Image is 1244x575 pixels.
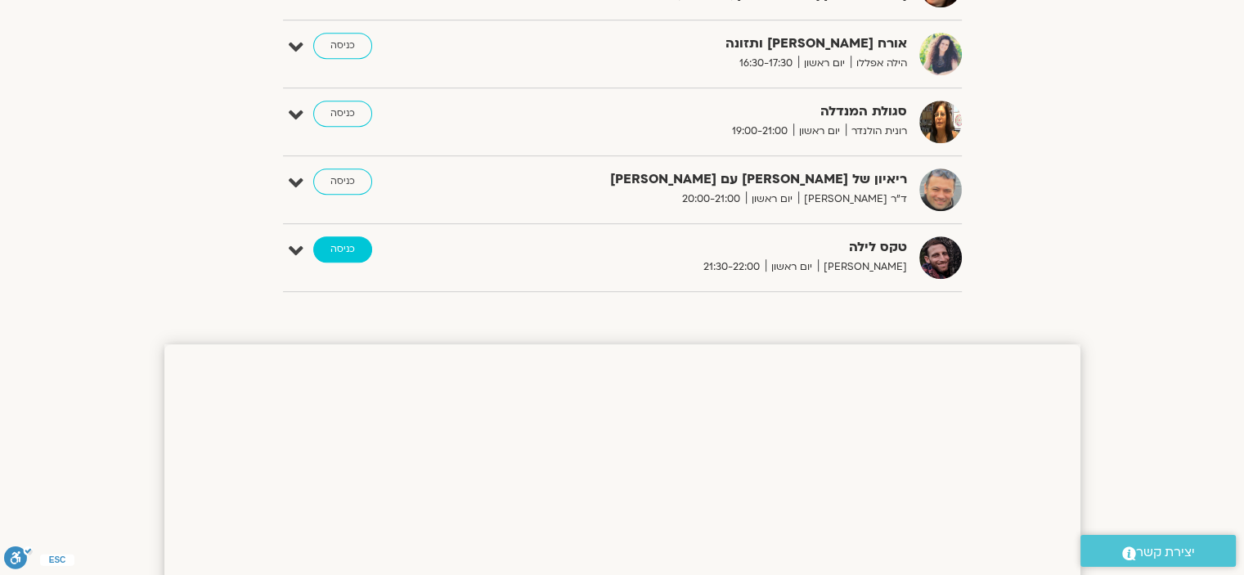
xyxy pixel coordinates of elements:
strong: אורח [PERSON_NAME] ותזונה [506,33,907,55]
span: יום ראשון [793,123,846,140]
span: יום ראשון [746,191,798,208]
span: ד"ר [PERSON_NAME] [798,191,907,208]
span: 20:00-21:00 [676,191,746,208]
span: יום ראשון [766,258,818,276]
span: רונית הולנדר [846,123,907,140]
a: כניסה [313,236,372,263]
strong: טקס לילה [506,236,907,258]
span: הילה אפללו [851,55,907,72]
strong: סגולת המנדלה [506,101,907,123]
span: יום ראשון [798,55,851,72]
strong: ריאיון של [PERSON_NAME] עם [PERSON_NAME] [506,168,907,191]
span: 19:00-21:00 [726,123,793,140]
span: יצירת קשר [1136,541,1195,564]
span: [PERSON_NAME] [818,258,907,276]
a: כניסה [313,101,372,127]
a: יצירת קשר [1080,535,1236,567]
span: 16:30-17:30 [734,55,798,72]
a: כניסה [313,33,372,59]
span: 21:30-22:00 [698,258,766,276]
a: כניסה [313,168,372,195]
